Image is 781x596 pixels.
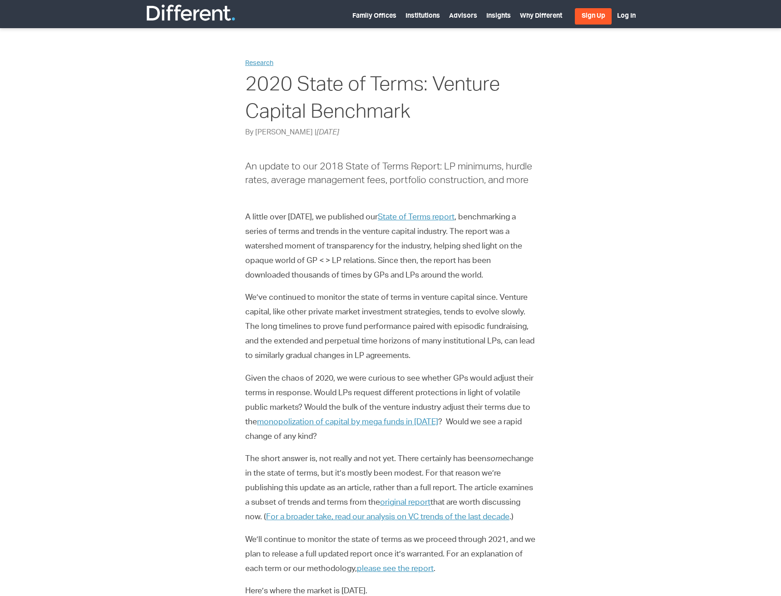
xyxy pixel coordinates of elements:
[449,13,477,20] a: Advisors
[245,210,536,283] p: A little over [DATE], we published our , benchmarking a series of terms and trends in the venture...
[486,455,507,463] em: some
[245,452,536,525] p: The short answer is, not really and not yet. There certainly has been change in the state of term...
[378,214,455,222] a: State of Terms report
[575,8,612,25] a: Sign Up
[245,60,273,67] a: Research
[245,291,536,363] p: We’ve continued to monitor the state of terms in venture capital since. Venture capital, like oth...
[245,73,536,128] h1: 2020 State of Terms: Venture Capital Benchmark
[245,128,536,139] p: By [PERSON_NAME] |
[486,13,511,20] a: Insights
[257,418,438,427] a: monopolization of capital by mega funds in [DATE]
[245,372,536,444] p: Given the chaos of 2020, we were curious to see whether GPs would adjust their terms in response....
[145,4,236,22] img: Different Funds
[357,565,434,573] a: please see the report
[617,13,636,20] a: Log In
[380,499,430,507] a: original report
[245,161,536,188] h6: An update to our 2018 State of Terms Report: LP minimums, hurdle rates, average management fees, ...
[352,13,396,20] a: Family Offices
[266,513,509,521] a: For a broader take, read our analysis on VC trends of the last decade
[520,13,562,20] a: Why Different
[405,13,440,20] a: Institutions
[245,533,536,576] p: We’ll continue to monitor the state of terms as we proceed through 2021, and we plan to release a...
[316,129,339,137] span: [DATE]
